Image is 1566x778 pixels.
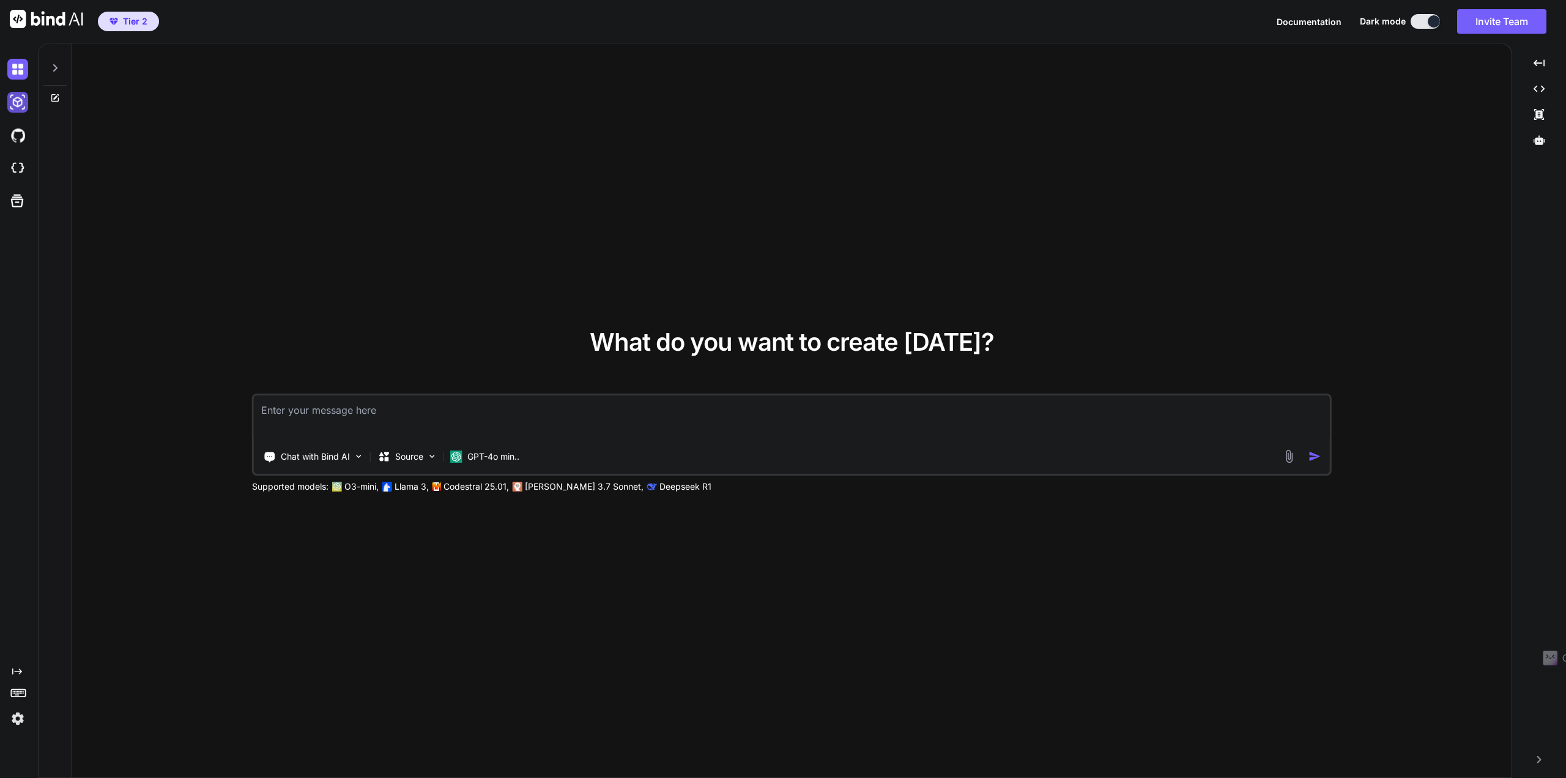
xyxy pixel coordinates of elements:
p: [PERSON_NAME] 3.7 Sonnet, [525,481,644,493]
p: Deepseek R1 [659,481,711,493]
span: Dark mode [1360,15,1406,28]
p: Llama 3, [395,481,429,493]
p: Chat with Bind AI [281,451,350,463]
img: claude [647,482,657,492]
p: GPT-4o min.. [467,451,519,463]
img: githubDark [7,125,28,146]
img: Pick Models [427,451,437,462]
img: icon [1308,450,1321,463]
img: claude [513,482,522,492]
img: GPT-4 [332,482,342,492]
p: Codestral 25.01, [443,481,509,493]
img: Pick Tools [354,451,364,462]
span: Documentation [1277,17,1341,27]
img: settings [7,708,28,729]
p: Source [395,451,423,463]
p: Supported models: [252,481,328,493]
img: darkAi-studio [7,92,28,113]
button: premiumTier 2 [98,12,159,31]
img: Bind AI [10,10,83,28]
img: Mistral-AI [432,482,441,491]
button: Invite Team [1457,9,1546,34]
span: Tier 2 [123,15,147,28]
span: What do you want to create [DATE]? [590,327,994,357]
img: premium [109,18,118,25]
button: Documentation [1277,15,1341,28]
img: GPT-4o mini [450,451,462,463]
img: darkChat [7,59,28,80]
img: cloudideIcon [7,158,28,179]
p: O3-mini, [344,481,379,493]
img: attachment [1282,449,1296,463]
img: Llama2 [382,482,392,492]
